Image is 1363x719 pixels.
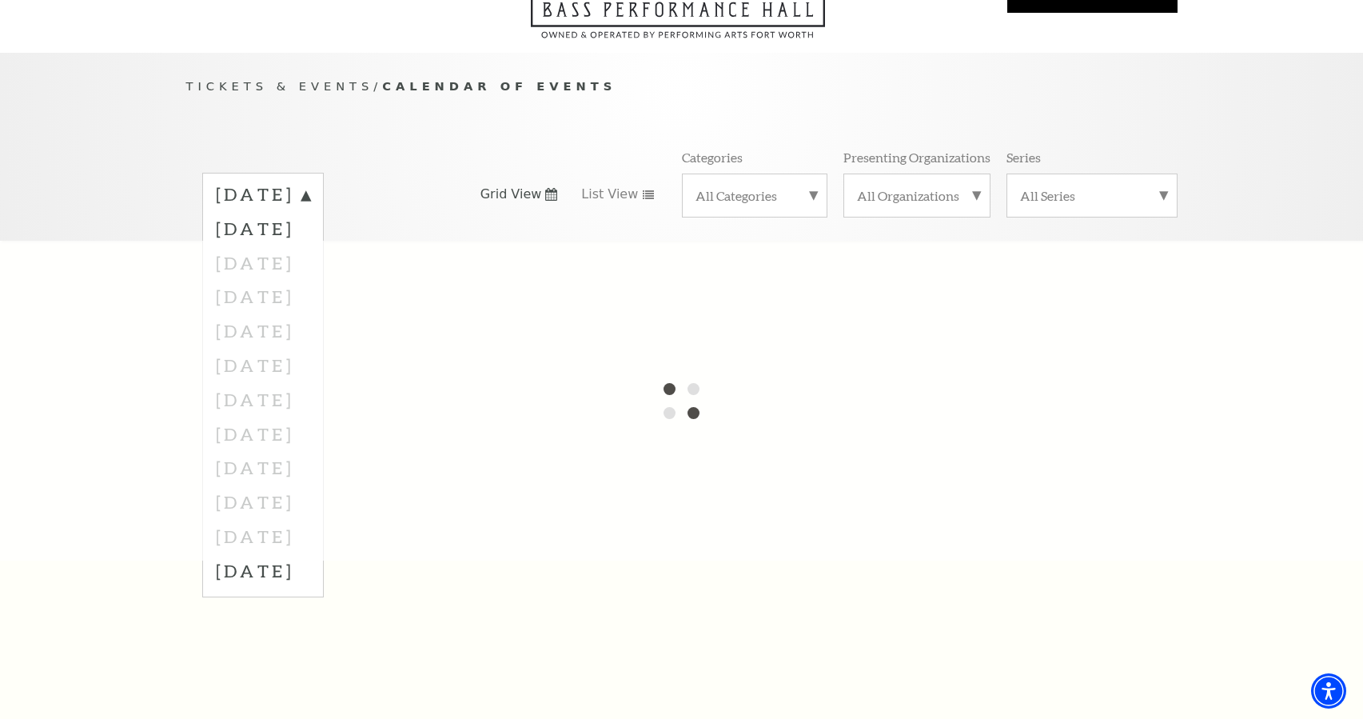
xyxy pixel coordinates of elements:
[581,186,638,203] span: List View
[186,77,1178,97] p: /
[186,79,374,93] span: Tickets & Events
[1311,673,1346,709] div: Accessibility Menu
[857,187,977,204] label: All Organizations
[216,211,310,246] label: [DATE]
[216,553,310,588] label: [DATE]
[695,187,814,204] label: All Categories
[480,186,542,203] span: Grid View
[382,79,616,93] span: Calendar of Events
[682,149,743,166] p: Categories
[843,149,990,166] p: Presenting Organizations
[216,182,310,211] label: [DATE]
[1006,149,1041,166] p: Series
[1020,187,1164,204] label: All Series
